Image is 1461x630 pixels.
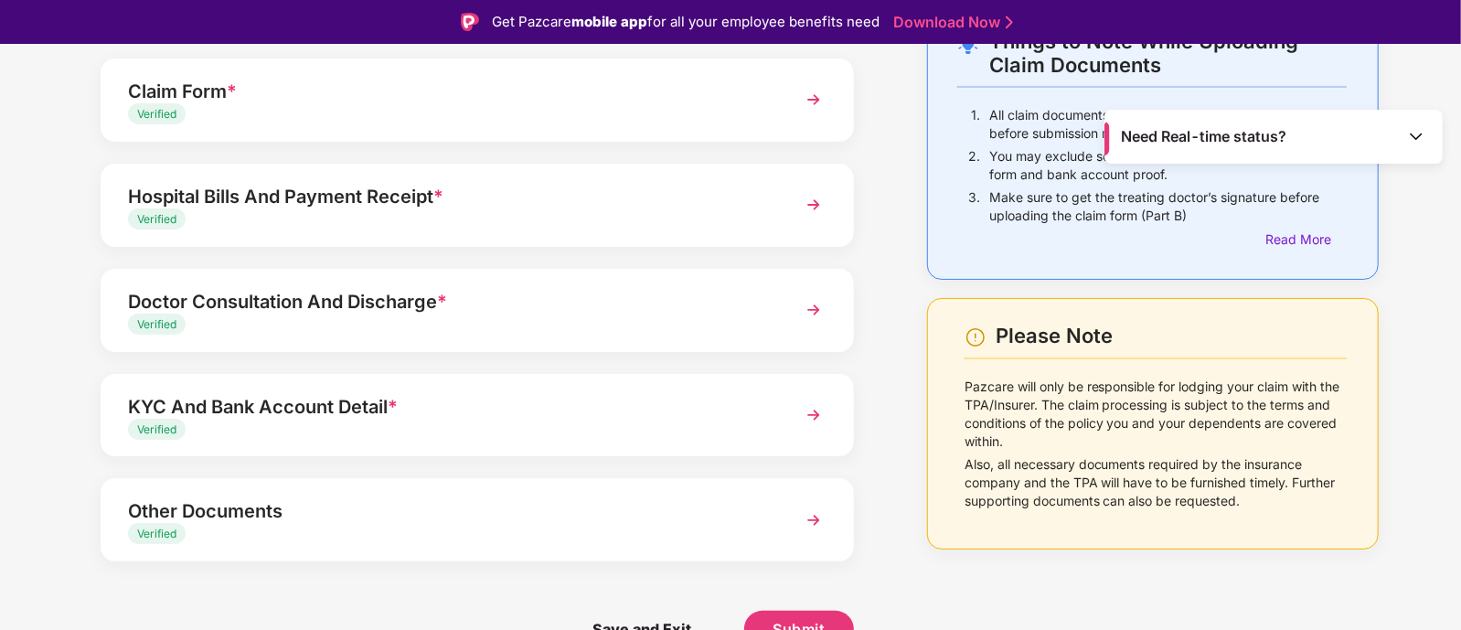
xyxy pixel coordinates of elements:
[128,287,768,316] div: Doctor Consultation And Discharge
[797,399,830,432] img: svg+xml;base64,PHN2ZyBpZD0iTmV4dCIgeG1sbnM9Imh0dHA6Ly93d3cudzMub3JnLzIwMDAvc3ZnIiB3aWR0aD0iMzYiIG...
[971,106,980,143] p: 1.
[128,182,768,211] div: Hospital Bills And Payment Receipt
[989,188,1347,225] p: Make sure to get the treating doctor’s signature before uploading the claim form (Part B)
[997,324,1347,348] div: Please Note
[128,497,768,526] div: Other Documents
[571,13,647,30] strong: mobile app
[137,107,176,121] span: Verified
[137,212,176,226] span: Verified
[137,527,176,540] span: Verified
[797,188,830,221] img: svg+xml;base64,PHN2ZyBpZD0iTmV4dCIgeG1sbnM9Imh0dHA6Ly93d3cudzMub3JnLzIwMDAvc3ZnIiB3aWR0aD0iMzYiIG...
[137,317,176,331] span: Verified
[1407,127,1425,145] img: Toggle Icon
[965,378,1347,451] p: Pazcare will only be responsible for lodging your claim with the TPA/Insurer. The claim processin...
[128,392,768,422] div: KYC And Bank Account Detail
[989,147,1347,184] p: You may exclude self-attesting your KYC document, claim form and bank account proof.
[989,29,1347,77] div: Things to Note While Uploading Claim Documents
[492,11,880,33] div: Get Pazcare for all your employee benefits need
[965,326,986,348] img: svg+xml;base64,PHN2ZyBpZD0iV2FybmluZ18tXzI0eDI0IiBkYXRhLW5hbWU9Ildhcm5pbmcgLSAyNHgyNCIgeG1sbnM9Im...
[137,422,176,436] span: Verified
[1122,127,1287,146] span: Need Real-time status?
[989,106,1347,143] p: All claim documents must be self-attested by the employee before submission mentioning
[1265,230,1347,250] div: Read More
[128,77,768,106] div: Claim Form
[797,83,830,116] img: svg+xml;base64,PHN2ZyBpZD0iTmV4dCIgeG1sbnM9Imh0dHA6Ly93d3cudzMub3JnLzIwMDAvc3ZnIiB3aWR0aD0iMzYiIG...
[797,294,830,326] img: svg+xml;base64,PHN2ZyBpZD0iTmV4dCIgeG1sbnM9Imh0dHA6Ly93d3cudzMub3JnLzIwMDAvc3ZnIiB3aWR0aD0iMzYiIG...
[968,188,980,225] p: 3.
[797,504,830,537] img: svg+xml;base64,PHN2ZyBpZD0iTmV4dCIgeG1sbnM9Imh0dHA6Ly93d3cudzMub3JnLzIwMDAvc3ZnIiB3aWR0aD0iMzYiIG...
[461,13,479,31] img: Logo
[1006,13,1013,32] img: Stroke
[968,147,980,184] p: 2.
[893,13,1008,32] a: Download Now
[965,455,1347,510] p: Also, all necessary documents required by the insurance company and the TPA will have to be furni...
